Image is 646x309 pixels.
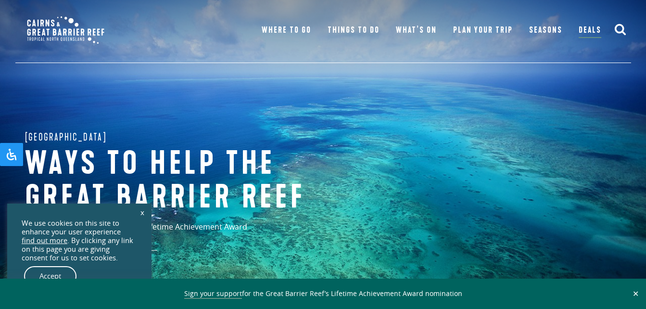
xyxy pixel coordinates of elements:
svg: Open Accessibility Panel [6,149,17,160]
a: x [136,202,149,223]
a: What’s On [396,24,437,37]
a: Accept [24,266,76,286]
button: Close [630,289,641,298]
p: Support the Great Barrier Reef’s Lifetime Achievement Award nomination [25,221,290,251]
a: Things To Do [328,24,380,37]
span: for the Great Barrier Reef’s Lifetime Achievement Award nomination [184,289,462,299]
span: [GEOGRAPHIC_DATA] [25,129,107,145]
a: find out more [22,236,67,245]
a: Plan Your Trip [453,24,513,37]
div: We use cookies on this site to enhance your user experience . By clicking any link on this page y... [22,219,137,262]
h1: Ways to help the great barrier reef [25,147,342,214]
img: CGBR-TNQ_dual-logo.svg [20,10,111,51]
a: Deals [579,24,601,38]
a: Seasons [529,24,562,37]
a: Sign your support [184,289,242,299]
a: Where To Go [262,24,311,37]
